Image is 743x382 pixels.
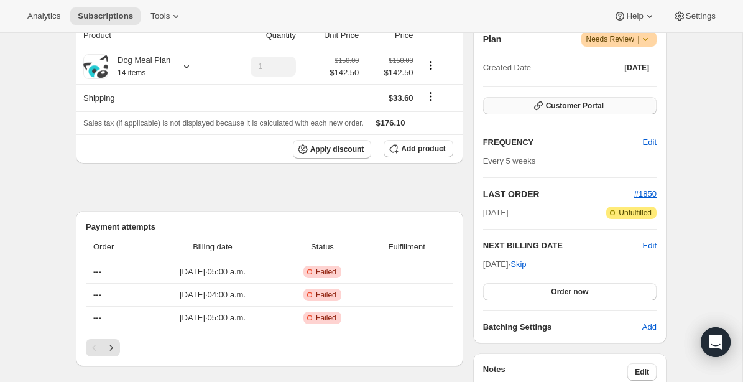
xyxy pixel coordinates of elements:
[93,290,101,299] span: ---
[86,221,453,233] h2: Payment attempts
[606,7,663,25] button: Help
[637,34,639,44] span: |
[300,22,362,49] th: Unit Price
[701,327,731,357] div: Open Intercom Messenger
[376,118,405,128] span: $176.10
[316,267,336,277] span: Failed
[626,11,643,21] span: Help
[635,133,664,152] button: Edit
[316,290,336,300] span: Failed
[666,7,723,25] button: Settings
[634,188,657,200] button: #1850
[83,55,108,78] img: product img
[70,7,141,25] button: Subscriptions
[293,140,372,159] button: Apply discount
[149,289,277,301] span: [DATE] · 04:00 a.m.
[93,267,101,276] span: ---
[76,22,221,49] th: Product
[619,208,652,218] span: Unfulfilled
[643,240,657,252] button: Edit
[624,63,649,73] span: [DATE]
[483,363,628,381] h3: Notes
[551,287,588,297] span: Order now
[483,259,527,269] span: [DATE] ·
[483,321,642,333] h6: Batching Settings
[483,97,657,114] button: Customer Portal
[149,266,277,278] span: [DATE] · 05:00 a.m.
[483,62,531,74] span: Created Date
[221,22,300,49] th: Quantity
[617,59,657,77] button: [DATE]
[149,312,277,324] span: [DATE] · 05:00 a.m.
[389,93,413,103] span: $33.60
[635,317,664,337] button: Add
[483,136,643,149] h2: FREQUENCY
[510,258,526,271] span: Skip
[27,11,60,21] span: Analytics
[483,33,502,45] h2: Plan
[362,22,417,49] th: Price
[366,67,413,79] span: $142.50
[335,57,359,64] small: $150.00
[627,363,657,381] button: Edit
[483,283,657,300] button: Order now
[310,144,364,154] span: Apply discount
[421,58,441,72] button: Product actions
[149,241,277,253] span: Billing date
[316,313,336,323] span: Failed
[384,140,453,157] button: Add product
[103,339,120,356] button: Next
[78,11,133,21] span: Subscriptions
[686,11,716,21] span: Settings
[546,101,604,111] span: Customer Portal
[20,7,68,25] button: Analytics
[76,84,221,111] th: Shipping
[143,7,190,25] button: Tools
[635,367,649,377] span: Edit
[483,240,643,252] h2: NEXT BILLING DATE
[642,321,657,333] span: Add
[83,119,364,128] span: Sales tax (if applicable) is not displayed because it is calculated with each new order.
[421,90,441,103] button: Shipping actions
[150,11,170,21] span: Tools
[483,188,634,200] h2: LAST ORDER
[118,68,145,77] small: 14 items
[368,241,446,253] span: Fulfillment
[86,233,145,261] th: Order
[389,57,413,64] small: $150.00
[401,144,445,154] span: Add product
[643,136,657,149] span: Edit
[86,339,453,356] nav: Pagination
[330,67,359,79] span: $142.50
[503,254,533,274] button: Skip
[108,54,170,79] div: Dog Meal Plan
[586,33,652,45] span: Needs Review
[93,313,101,322] span: ---
[634,189,657,198] a: #1850
[284,241,361,253] span: Status
[483,156,536,165] span: Every 5 weeks
[483,207,509,219] span: [DATE]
